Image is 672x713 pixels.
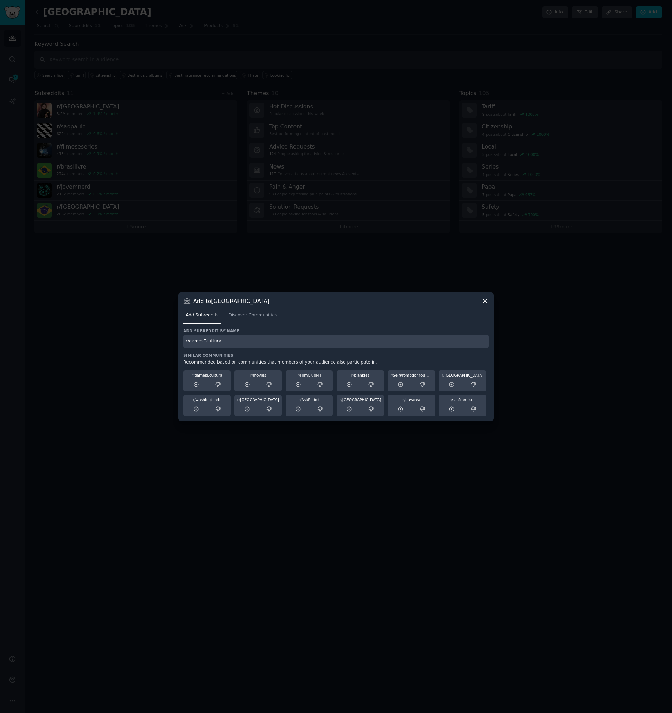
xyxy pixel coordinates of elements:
[192,373,195,377] span: r/
[441,397,484,402] div: sanfrancisco
[183,359,489,366] div: Recommended based on communities that members of your audience also participate in.
[183,328,489,333] h3: Add subreddit by name
[340,398,342,402] span: r/
[186,397,228,402] div: washingtondc
[183,310,221,324] a: Add Subreddits
[288,373,331,378] div: FilmClubPH
[237,397,279,402] div: [GEOGRAPHIC_DATA]
[297,373,300,377] span: r/
[237,373,279,378] div: movies
[183,353,489,358] h3: Similar Communities
[186,312,218,318] span: Add Subreddits
[288,397,331,402] div: AskReddit
[351,373,354,377] span: r/
[226,310,279,324] a: Discover Communities
[299,398,302,402] span: r/
[193,297,270,305] h3: Add to [GEOGRAPHIC_DATA]
[390,373,393,377] span: r/
[339,397,382,402] div: [GEOGRAPHIC_DATA]
[442,373,445,377] span: r/
[186,373,228,378] div: gamesEcultura
[402,398,405,402] span: r/
[193,398,196,402] span: r/
[228,312,277,318] span: Discover Communities
[183,335,489,348] input: Enter subreddit name and press enter
[450,398,452,402] span: r/
[339,373,382,378] div: blankies
[441,373,484,378] div: [GEOGRAPHIC_DATA]
[390,397,433,402] div: bayarea
[390,373,433,378] div: SelfPromotionYouTube
[250,373,253,377] span: r/
[237,398,240,402] span: r/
